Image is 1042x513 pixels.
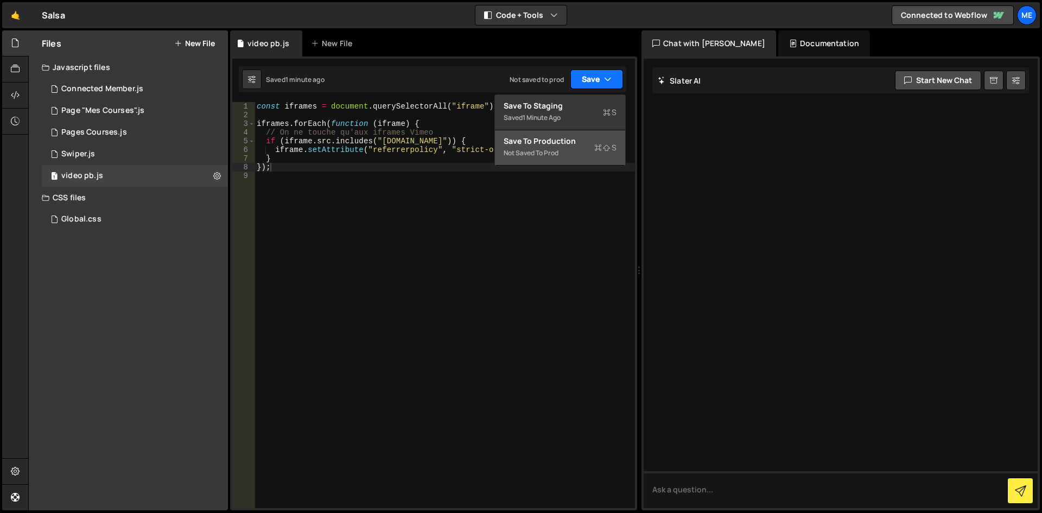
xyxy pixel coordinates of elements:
[29,56,228,78] div: Javascript files
[641,30,776,56] div: Chat with [PERSON_NAME]
[232,137,255,145] div: 5
[232,163,255,172] div: 8
[232,119,255,128] div: 3
[495,95,625,130] button: Save to StagingS Saved1 minute ago
[42,208,228,230] div: 15371/43827.css
[266,75,325,84] div: Saved
[504,136,617,147] div: Save to Production
[895,71,981,90] button: Start new chat
[892,5,1014,25] a: Connected to Webflow
[504,111,617,124] div: Saved
[1017,5,1037,25] a: Me
[232,111,255,119] div: 2
[523,113,561,122] div: 1 minute ago
[658,75,701,86] h2: Slater AI
[247,38,289,49] div: video pb.js
[51,173,58,181] span: 1
[232,102,255,111] div: 1
[570,69,623,89] button: Save
[594,142,617,153] span: S
[61,214,101,224] div: Global.css
[495,130,625,166] button: Save to ProductionS Not saved to prod
[2,2,29,28] a: 🤙
[61,84,143,94] div: Connected Member.js
[778,30,870,56] div: Documentation
[232,145,255,154] div: 6
[42,100,228,122] div: 15371/43552.js
[603,107,617,118] span: S
[285,75,325,84] div: 1 minute ago
[174,39,215,48] button: New File
[42,78,228,100] div: 15371/43550.js
[504,147,617,160] div: Not saved to prod
[61,171,103,181] div: video pb.js
[232,154,255,163] div: 7
[504,100,617,111] div: Save to Staging
[311,38,357,49] div: New File
[232,128,255,137] div: 4
[42,37,61,49] h2: Files
[232,172,255,180] div: 9
[510,75,564,84] div: Not saved to prod
[475,5,567,25] button: Code + Tools
[42,9,65,22] div: Salsa
[61,106,144,116] div: Page "Mes Courses".js
[42,122,228,143] div: 15371/42793.js
[61,149,95,159] div: Swiper.js
[29,187,228,208] div: CSS files
[42,143,228,165] div: 15371/40469.js
[61,128,127,137] div: Pages Courses.js
[42,165,228,187] div: 15371/45546.js
[494,94,626,166] div: Code + Tools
